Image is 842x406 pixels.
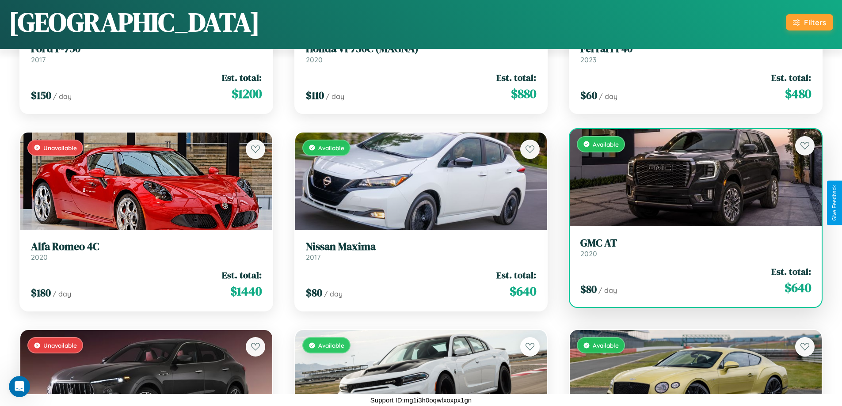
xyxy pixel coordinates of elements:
span: Available [318,341,344,349]
h3: Ford F-750 [31,42,262,55]
div: Give Feedback [831,185,838,221]
a: Ford F-7502017 [31,42,262,64]
h3: Alfa Romeo 4C [31,240,262,253]
span: $ 180 [31,285,51,300]
span: $ 880 [511,85,536,102]
span: / day [53,289,71,298]
a: GMC AT2020 [580,237,811,258]
span: 2017 [31,55,46,64]
button: Filters [786,14,833,30]
a: Alfa Romeo 4C2020 [31,240,262,262]
span: / day [599,92,617,101]
span: 2020 [31,253,48,262]
span: 2023 [580,55,596,64]
span: 2017 [306,253,320,262]
h3: Honda VF750C (MAGNA) [306,42,537,55]
h3: Nissan Maxima [306,240,537,253]
span: Available [593,140,619,148]
span: / day [324,289,343,298]
h3: GMC AT [580,237,811,250]
span: 2020 [306,55,323,64]
span: Est. total: [496,71,536,84]
span: $ 150 [31,88,51,102]
div: Filters [804,18,826,27]
span: Est. total: [771,71,811,84]
h3: Ferrari F40 [580,42,811,55]
span: 2020 [580,249,597,258]
span: $ 640 [785,279,811,296]
span: $ 80 [580,282,597,296]
iframe: Intercom live chat [9,376,30,397]
span: Unavailable [43,341,77,349]
span: $ 80 [306,285,322,300]
span: Available [593,341,619,349]
a: Ferrari F402023 [580,42,811,64]
span: $ 640 [510,282,536,300]
span: / day [53,92,72,101]
span: Unavailable [43,144,77,152]
span: Est. total: [496,269,536,281]
span: Est. total: [222,269,262,281]
span: Est. total: [222,71,262,84]
span: Available [318,144,344,152]
span: Est. total: [771,265,811,278]
span: / day [326,92,344,101]
span: $ 1200 [232,85,262,102]
span: $ 110 [306,88,324,102]
a: Nissan Maxima2017 [306,240,537,262]
p: Support ID: mg1i3h0oqwfxoxpx1gn [370,394,472,406]
span: $ 60 [580,88,597,102]
span: / day [598,286,617,295]
span: $ 1440 [230,282,262,300]
h1: [GEOGRAPHIC_DATA] [9,4,260,40]
span: $ 480 [785,85,811,102]
a: Honda VF750C (MAGNA)2020 [306,42,537,64]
